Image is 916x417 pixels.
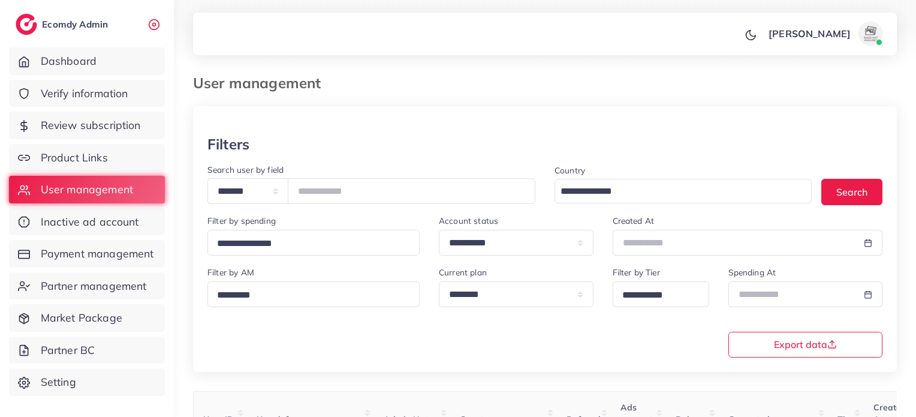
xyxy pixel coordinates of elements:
img: avatar [858,22,882,46]
span: Dashboard [41,53,97,69]
h3: User management [193,74,330,92]
label: Search user by field [207,164,284,176]
label: Created At [613,215,655,227]
a: Inactive ad account [9,208,165,236]
span: Product Links [41,150,108,166]
a: logoEcomdy Admin [16,14,111,35]
span: Payment management [41,246,154,262]
a: Partner BC [9,337,165,364]
label: Current plan [439,266,487,278]
input: Search for option [618,286,694,305]
a: User management [9,176,165,203]
div: Search for option [207,281,420,307]
input: Search for option [213,235,404,253]
img: logo [16,14,37,35]
button: Search [821,179,882,205]
label: Spending At [728,266,776,278]
span: Review subscription [41,118,141,133]
span: Partner BC [41,343,95,358]
div: Search for option [207,230,420,256]
a: [PERSON_NAME]avatar [762,22,887,46]
span: Market Package [41,310,122,326]
a: Product Links [9,144,165,172]
a: Partner management [9,272,165,300]
p: [PERSON_NAME] [769,26,851,41]
input: Search for option [213,286,404,305]
span: User management [41,182,133,197]
span: Inactive ad account [41,214,139,230]
a: Dashboard [9,47,165,75]
label: Country [555,164,585,176]
label: Filter by AM [207,266,254,278]
button: Export data [728,332,883,358]
input: Search for option [556,182,796,201]
div: Search for option [555,179,812,203]
span: Partner management [41,278,147,294]
label: Filter by Tier [613,266,660,278]
a: Market Package [9,304,165,332]
a: Payment management [9,240,165,268]
a: Review subscription [9,112,165,139]
a: Setting [9,368,165,396]
div: Search for option [613,281,709,307]
h3: Filters [207,136,249,153]
label: Filter by spending [207,215,276,227]
h2: Ecomdy Admin [42,19,111,30]
span: Export data [774,340,837,349]
span: Setting [41,374,76,390]
span: Verify information [41,86,128,101]
a: Verify information [9,80,165,107]
label: Account status [439,215,498,227]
